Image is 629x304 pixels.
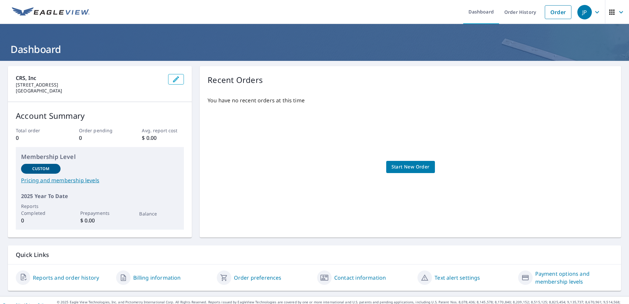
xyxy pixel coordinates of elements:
[545,5,571,19] a: Order
[8,42,621,56] h1: Dashboard
[16,134,58,142] p: 0
[16,88,163,94] p: [GEOGRAPHIC_DATA]
[334,274,386,282] a: Contact information
[234,274,282,282] a: Order preferences
[16,251,613,259] p: Quick Links
[79,134,121,142] p: 0
[16,82,163,88] p: [STREET_ADDRESS]
[208,74,263,86] p: Recent Orders
[21,216,61,224] p: 0
[32,166,49,172] p: Custom
[133,274,181,282] a: Billing information
[12,7,89,17] img: EV Logo
[16,110,184,122] p: Account Summary
[577,5,592,19] div: JP
[21,192,179,200] p: 2025 Year To Date
[142,127,184,134] p: Avg. report cost
[535,270,613,286] a: Payment options and membership levels
[16,74,163,82] p: CRS, Inc
[21,152,179,161] p: Membership Level
[21,176,179,184] a: Pricing and membership levels
[79,127,121,134] p: Order pending
[142,134,184,142] p: $ 0.00
[16,127,58,134] p: Total order
[391,163,430,171] span: Start New Order
[80,210,120,216] p: Prepayments
[139,210,179,217] p: Balance
[208,96,613,104] p: You have no recent orders at this time
[435,274,480,282] a: Text alert settings
[80,216,120,224] p: $ 0.00
[33,274,99,282] a: Reports and order history
[386,161,435,173] a: Start New Order
[21,203,61,216] p: Reports Completed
